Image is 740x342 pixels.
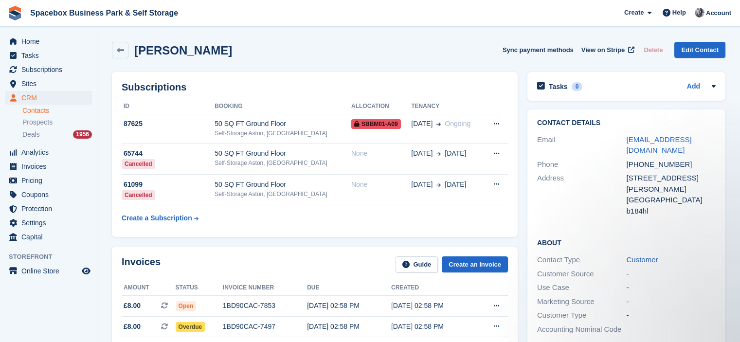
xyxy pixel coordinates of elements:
[672,8,686,18] span: Help
[351,119,401,129] span: SBBM01-A09
[537,296,627,307] div: Marketing Source
[5,188,92,201] a: menu
[627,255,658,264] a: Customer
[21,91,80,105] span: CRM
[572,82,583,91] div: 0
[21,188,80,201] span: Coupons
[176,322,205,332] span: Overdue
[80,265,92,277] a: Preview store
[122,256,161,272] h2: Invoices
[537,269,627,280] div: Customer Source
[5,77,92,90] a: menu
[351,180,411,190] div: None
[549,82,568,91] h2: Tasks
[445,180,466,190] span: [DATE]
[674,42,725,58] a: Edit Contact
[5,91,92,105] a: menu
[5,35,92,48] a: menu
[22,117,92,127] a: Prospects
[122,82,508,93] h2: Subscriptions
[21,202,80,216] span: Protection
[21,77,80,90] span: Sites
[5,49,92,62] a: menu
[215,129,351,138] div: Self-Storage Aston, [GEOGRAPHIC_DATA]
[215,180,351,190] div: 50 SQ FT Ground Floor
[22,130,40,139] span: Deals
[537,119,716,127] h2: Contact Details
[223,322,307,332] div: 1BD90CAC-7497
[351,148,411,159] div: None
[9,252,97,262] span: Storefront
[537,134,627,156] div: Email
[581,45,625,55] span: View on Stripe
[627,269,716,280] div: -
[5,145,92,159] a: menu
[176,301,197,311] span: Open
[122,190,155,200] div: Cancelled
[8,6,22,20] img: stora-icon-8386f47178a22dfd0bd8f6a31ec36ba5ce8667c1dd55bd0f319d3a0aa187defe.svg
[122,148,215,159] div: 65744
[307,322,391,332] div: [DATE] 02:58 PM
[627,159,716,170] div: [PHONE_NUMBER]
[26,5,182,21] a: Spacebox Business Park & Self Storage
[215,190,351,198] div: Self-Storage Aston, [GEOGRAPHIC_DATA]
[5,63,92,76] a: menu
[627,296,716,307] div: -
[445,148,466,159] span: [DATE]
[411,119,433,129] span: [DATE]
[351,99,411,114] th: Allocation
[307,301,391,311] div: [DATE] 02:58 PM
[442,256,508,272] a: Create an Invoice
[134,44,232,57] h2: [PERSON_NAME]
[21,216,80,230] span: Settings
[5,216,92,230] a: menu
[411,99,483,114] th: Tenancy
[124,301,141,311] span: £8.00
[307,280,391,296] th: Due
[537,310,627,321] div: Customer Type
[21,264,80,278] span: Online Store
[640,42,667,58] button: Delete
[578,42,636,58] a: View on Stripe
[627,282,716,293] div: -
[124,322,141,332] span: £8.00
[537,159,627,170] div: Phone
[411,148,433,159] span: [DATE]
[624,8,644,18] span: Create
[22,118,53,127] span: Prospects
[22,129,92,140] a: Deals 1956
[627,135,692,155] a: [EMAIL_ADDRESS][DOMAIN_NAME]
[537,254,627,266] div: Contact Type
[21,35,80,48] span: Home
[537,282,627,293] div: Use Case
[21,174,80,187] span: Pricing
[122,213,192,223] div: Create a Subscription
[21,63,80,76] span: Subscriptions
[21,145,80,159] span: Analytics
[122,180,215,190] div: 61099
[21,49,80,62] span: Tasks
[687,81,700,92] a: Add
[396,256,438,272] a: Guide
[391,280,475,296] th: Created
[503,42,574,58] button: Sync payment methods
[391,322,475,332] div: [DATE] 02:58 PM
[537,173,627,216] div: Address
[223,301,307,311] div: 1BD90CAC-7853
[5,264,92,278] a: menu
[21,230,80,244] span: Capital
[537,237,716,247] h2: About
[5,174,92,187] a: menu
[445,120,470,127] span: Ongoing
[215,99,351,114] th: Booking
[215,148,351,159] div: 50 SQ FT Ground Floor
[537,324,627,335] div: Accounting Nominal Code
[627,195,716,206] div: [GEOGRAPHIC_DATA]
[391,301,475,311] div: [DATE] 02:58 PM
[695,8,704,18] img: SUDIPTA VIRMANI
[122,159,155,169] div: Cancelled
[122,280,176,296] th: Amount
[5,230,92,244] a: menu
[411,180,433,190] span: [DATE]
[215,119,351,129] div: 50 SQ FT Ground Floor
